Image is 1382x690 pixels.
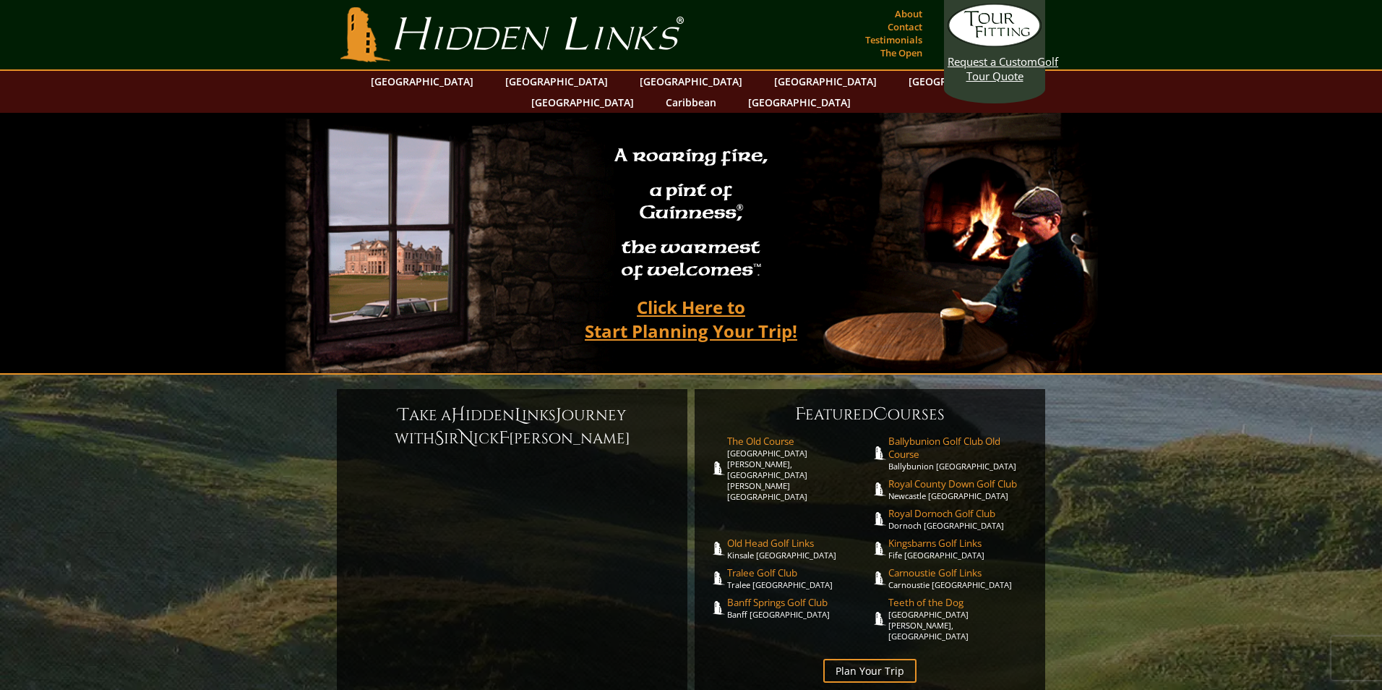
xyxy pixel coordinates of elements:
span: L [515,404,522,427]
span: H [451,404,465,427]
span: Royal County Down Golf Club [888,477,1031,490]
span: F [499,427,509,450]
a: Caribbean [658,92,724,113]
span: Old Head Golf Links [727,537,870,550]
a: Old Head Golf LinksKinsale [GEOGRAPHIC_DATA] [727,537,870,561]
span: The Old Course [727,435,870,448]
a: Banff Springs Golf ClubBanff [GEOGRAPHIC_DATA] [727,596,870,620]
a: [GEOGRAPHIC_DATA] [901,71,1018,92]
span: J [556,404,562,427]
a: Tralee Golf ClubTralee [GEOGRAPHIC_DATA] [727,566,870,590]
a: [GEOGRAPHIC_DATA] [767,71,884,92]
a: Contact [884,17,926,37]
span: C [873,403,888,426]
span: T [398,404,409,427]
span: Carnoustie Golf Links [888,566,1031,579]
a: [GEOGRAPHIC_DATA] [364,71,481,92]
h6: ake a idden inks ourney with ir ick [PERSON_NAME] [351,404,673,450]
h2: A roaring fire, a pint of Guinness , the warmest of welcomes™. [605,138,777,290]
a: Kingsbarns Golf LinksFife [GEOGRAPHIC_DATA] [888,537,1031,561]
span: Request a Custom [948,54,1037,69]
a: Testimonials [862,30,926,50]
span: S [434,427,444,450]
a: Carnoustie Golf LinksCarnoustie [GEOGRAPHIC_DATA] [888,566,1031,590]
a: About [891,4,926,24]
h6: eatured ourses [709,403,1031,426]
a: [GEOGRAPHIC_DATA] [741,92,858,113]
a: Royal County Down Golf ClubNewcastle [GEOGRAPHIC_DATA] [888,477,1031,501]
a: The Old Course[GEOGRAPHIC_DATA][PERSON_NAME], [GEOGRAPHIC_DATA][PERSON_NAME] [GEOGRAPHIC_DATA] [727,435,870,502]
a: Request a CustomGolf Tour Quote [948,4,1042,83]
a: Plan Your Trip [823,659,917,683]
a: The Open [877,43,926,63]
a: Click Here toStart Planning Your Trip! [570,290,812,348]
a: Ballybunion Golf Club Old CourseBallybunion [GEOGRAPHIC_DATA] [888,435,1031,472]
span: F [795,403,805,426]
a: Teeth of the Dog[GEOGRAPHIC_DATA][PERSON_NAME], [GEOGRAPHIC_DATA] [888,596,1031,642]
span: Kingsbarns Golf Links [888,537,1031,550]
span: Tralee Golf Club [727,566,870,579]
span: Royal Dornoch Golf Club [888,507,1031,520]
span: Teeth of the Dog [888,596,1031,609]
a: Royal Dornoch Golf ClubDornoch [GEOGRAPHIC_DATA] [888,507,1031,531]
span: Ballybunion Golf Club Old Course [888,435,1031,461]
a: [GEOGRAPHIC_DATA] [498,71,615,92]
span: N [459,427,473,450]
a: [GEOGRAPHIC_DATA] [632,71,750,92]
a: [GEOGRAPHIC_DATA] [524,92,641,113]
span: Banff Springs Golf Club [727,596,870,609]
